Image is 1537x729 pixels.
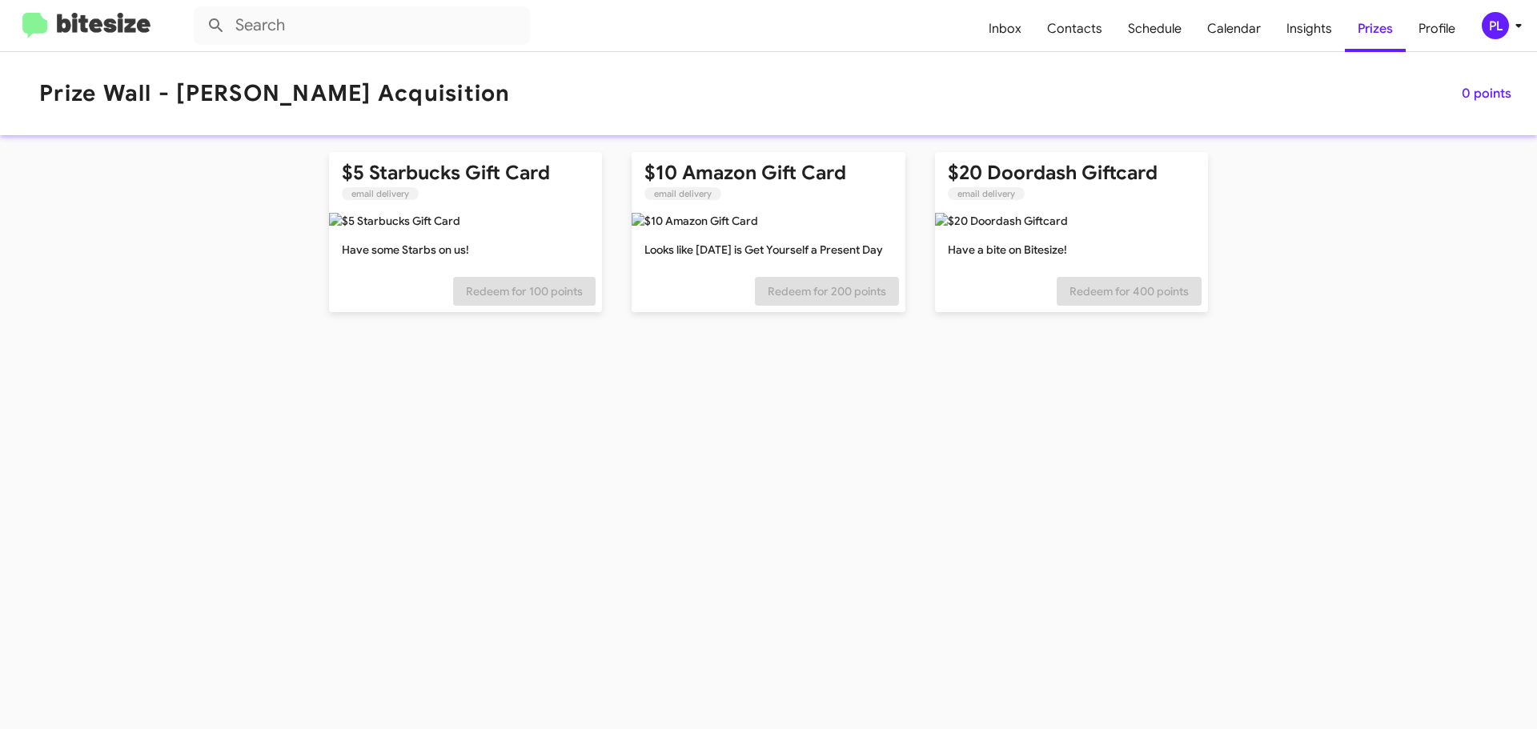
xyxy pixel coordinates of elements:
[948,165,1158,181] mat-card-title: $20 Doordash Giftcard
[1057,277,1202,306] button: Redeem for 400 points
[768,277,886,306] span: Redeem for 200 points
[1115,6,1194,52] a: Schedule
[644,242,892,258] p: Looks like [DATE] is Get Yourself a Present Day
[1069,277,1189,306] span: Redeem for 400 points
[1482,12,1509,39] div: PL
[1449,79,1524,108] button: 0 points
[1468,12,1519,39] button: PL
[342,165,550,181] mat-card-title: $5 Starbucks Gift Card
[644,187,721,200] mat-chip: email delivery
[1345,6,1406,52] a: Prizes
[453,277,596,306] button: Redeem for 100 points
[329,213,576,229] img: $5 Starbucks Gift Card
[755,277,899,306] button: Redeem for 200 points
[342,187,419,200] mat-chip: email delivery
[948,187,1025,200] mat-chip: email delivery
[194,6,530,45] input: Search
[466,277,583,306] span: Redeem for 100 points
[1406,6,1468,52] a: Profile
[632,213,879,229] img: $10 Amazon Gift Card
[342,242,589,258] p: Have some Starbs on us!
[1274,6,1345,52] a: Insights
[39,81,511,106] h1: Prize Wall - [PERSON_NAME] Acquisition
[976,6,1034,52] a: Inbox
[935,213,1182,229] img: $20 Doordash Giftcard
[948,242,1195,258] p: Have a bite on Bitesize!
[644,165,846,181] mat-card-title: $10 Amazon Gift Card
[1194,6,1274,52] a: Calendar
[1034,6,1115,52] a: Contacts
[1462,79,1511,108] span: 0 points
